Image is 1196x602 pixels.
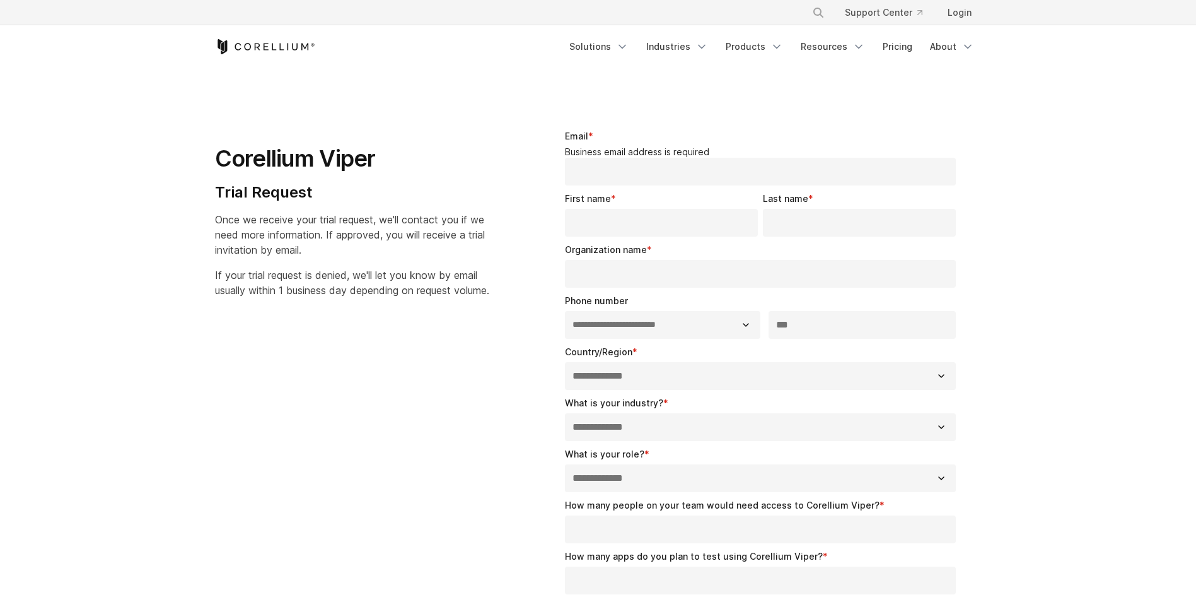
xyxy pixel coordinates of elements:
[565,146,961,158] legend: Business email address is required
[875,35,920,58] a: Pricing
[922,35,982,58] a: About
[565,244,647,255] span: Organization name
[565,131,588,141] span: Email
[565,193,611,204] span: First name
[835,1,932,24] a: Support Center
[565,449,644,459] span: What is your role?
[639,35,716,58] a: Industries
[938,1,982,24] a: Login
[565,500,880,511] span: How many people on your team would need access to Corellium Viper?
[215,183,489,202] h4: Trial Request
[562,35,636,58] a: Solutions
[215,213,485,256] span: Once we receive your trial request, we'll contact you if we need more information. If approved, y...
[797,1,982,24] div: Navigation Menu
[763,193,808,204] span: Last name
[793,35,873,58] a: Resources
[565,295,628,306] span: Phone number
[562,35,982,58] div: Navigation Menu
[215,269,489,297] span: If your trial request is denied, we'll let you know by email usually within 1 business day depend...
[807,1,830,24] button: Search
[718,35,791,58] a: Products
[565,551,823,562] span: How many apps do you plan to test using Corellium Viper?
[215,39,315,54] a: Corellium Home
[215,145,489,173] h1: Corellium Viper
[565,346,632,357] span: Country/Region
[565,398,663,408] span: What is your industry?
